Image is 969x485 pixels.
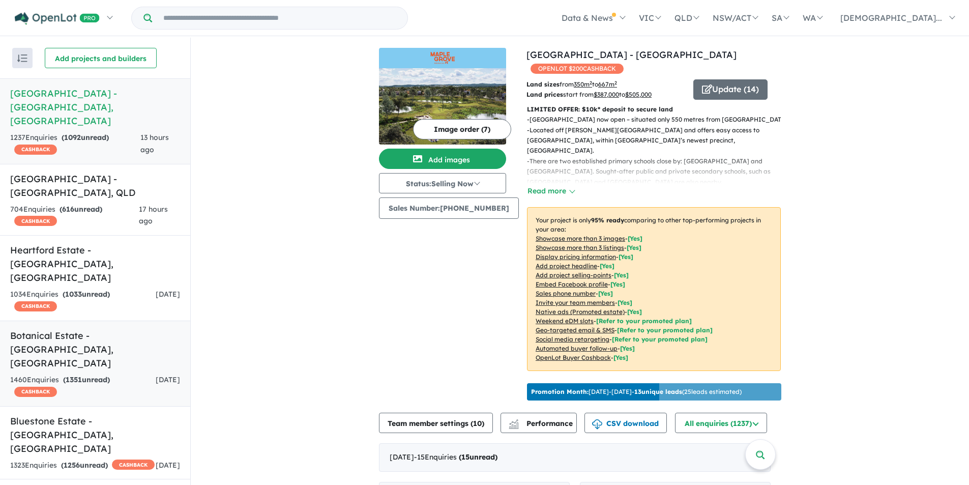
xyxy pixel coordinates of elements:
u: $ 387,000 [594,91,619,98]
strong: ( unread) [61,461,108,470]
h5: [GEOGRAPHIC_DATA] - [GEOGRAPHIC_DATA] , QLD [10,172,180,199]
span: CASHBACK [14,216,57,226]
input: Try estate name, suburb, builder or developer [154,7,405,29]
u: OpenLot Buyer Cashback [536,354,611,361]
sup: 2 [614,80,617,85]
span: CASHBACK [112,460,155,470]
span: CASHBACK [14,387,57,397]
sup: 2 [590,80,592,85]
b: Land sizes [526,80,560,88]
span: [ Yes ] [600,262,614,270]
img: line-chart.svg [509,419,518,425]
button: Add projects and builders [45,48,157,68]
span: CASHBACK [14,145,57,155]
span: [Yes] [620,345,635,352]
button: Read more [527,185,575,197]
u: Display pricing information [536,253,616,261]
span: CASHBACK [14,301,57,311]
span: [ Yes ] [618,299,632,306]
p: - Located off [PERSON_NAME][GEOGRAPHIC_DATA] and offers easy access to [GEOGRAPHIC_DATA], within ... [527,125,789,156]
span: [DEMOGRAPHIC_DATA]... [840,13,942,23]
span: 10 [473,419,482,428]
span: [DATE] [156,461,180,470]
u: Showcase more than 3 images [536,235,625,242]
a: [GEOGRAPHIC_DATA] - [GEOGRAPHIC_DATA] [526,49,737,61]
button: Status:Selling Now [379,173,506,193]
p: LIMITED OFFER: $10k* deposit to secure land [527,104,781,115]
u: Showcase more than 3 listings [536,244,624,251]
span: - 15 Enquir ies [414,452,497,462]
span: [ Yes ] [614,271,629,279]
img: bar-chart.svg [509,422,519,429]
span: 1351 [66,375,82,384]
span: to [619,91,652,98]
div: 704 Enquir ies [10,204,139,228]
p: - There are two established primary schools close by: [GEOGRAPHIC_DATA] and [GEOGRAPHIC_DATA]. So... [527,156,789,187]
button: Sales Number:[PHONE_NUMBER] [379,197,519,219]
span: [DATE] [156,290,180,299]
img: download icon [592,419,602,430]
button: All enquiries (1237) [675,413,767,433]
b: Land prices [526,91,563,98]
span: 15 [461,452,469,462]
span: [DATE] [156,375,180,384]
img: Maple Grove Estate - Pakenham East Logo [383,52,502,64]
p: Your project is only comparing to other top-performing projects in your area: - - - - - - - - - -... [527,207,781,371]
u: Social media retargeting [536,335,609,343]
h5: Bluestone Estate - [GEOGRAPHIC_DATA] , [GEOGRAPHIC_DATA] [10,414,180,455]
button: Performance [501,413,577,433]
p: start from [526,90,686,100]
b: 95 % ready [591,216,624,224]
u: 667 m [598,80,617,88]
u: Add project headline [536,262,597,270]
a: Maple Grove Estate - Pakenham East LogoMaple Grove Estate - Pakenham East [379,48,506,145]
span: [Refer to your promoted plan] [617,326,713,334]
div: 1034 Enquir ies [10,289,156,313]
span: [Yes] [627,308,642,316]
h5: [GEOGRAPHIC_DATA] - [GEOGRAPHIC_DATA] , [GEOGRAPHIC_DATA] [10,87,180,128]
h5: Botanical Estate - [GEOGRAPHIC_DATA] , [GEOGRAPHIC_DATA] [10,329,180,370]
span: [ Yes ] [619,253,633,261]
button: Team member settings (10) [379,413,493,433]
span: 1256 [64,461,80,470]
u: Invite your team members [536,299,615,306]
u: Weekend eDM slots [536,317,594,325]
span: 13 hours ago [140,133,169,154]
u: Geo-targeted email & SMS [536,326,614,334]
span: 1092 [64,133,81,142]
span: [Yes] [613,354,628,361]
strong: ( unread) [63,290,110,299]
span: to [592,80,617,88]
span: [ Yes ] [628,235,642,242]
span: 1033 [65,290,82,299]
span: [Refer to your promoted plan] [596,317,692,325]
img: Maple Grove Estate - Pakenham East [379,68,506,145]
u: Automated buyer follow-up [536,345,618,352]
span: [ Yes ] [610,280,625,288]
strong: ( unread) [63,375,110,384]
p: - [GEOGRAPHIC_DATA] now open – situated only 550 metres from [GEOGRAPHIC_DATA] [527,115,789,125]
div: [DATE] [379,443,771,472]
p: [DATE] - [DATE] - ( 25 leads estimated) [531,387,742,396]
u: $ 505,000 [625,91,652,98]
img: Openlot PRO Logo White [15,12,100,25]
button: Image order (7) [413,119,511,139]
u: Add project selling-points [536,271,611,279]
strong: ( unread) [60,205,102,214]
strong: ( unread) [62,133,109,142]
span: OPENLOT $ 200 CASHBACK [531,64,624,74]
button: Add images [379,149,506,169]
span: 17 hours ago [139,205,168,226]
u: Native ads (Promoted estate) [536,308,625,316]
span: [ Yes ] [627,244,641,251]
div: 1323 Enquir ies [10,460,155,472]
u: Embed Facebook profile [536,280,608,288]
u: Sales phone number [536,290,596,297]
strong: ( unread) [459,452,497,462]
button: CSV download [584,413,667,433]
u: 350 m [574,80,592,88]
b: 13 unique leads [634,388,682,395]
div: 1460 Enquir ies [10,374,156,398]
div: 1237 Enquir ies [10,132,140,156]
span: 616 [62,205,74,214]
